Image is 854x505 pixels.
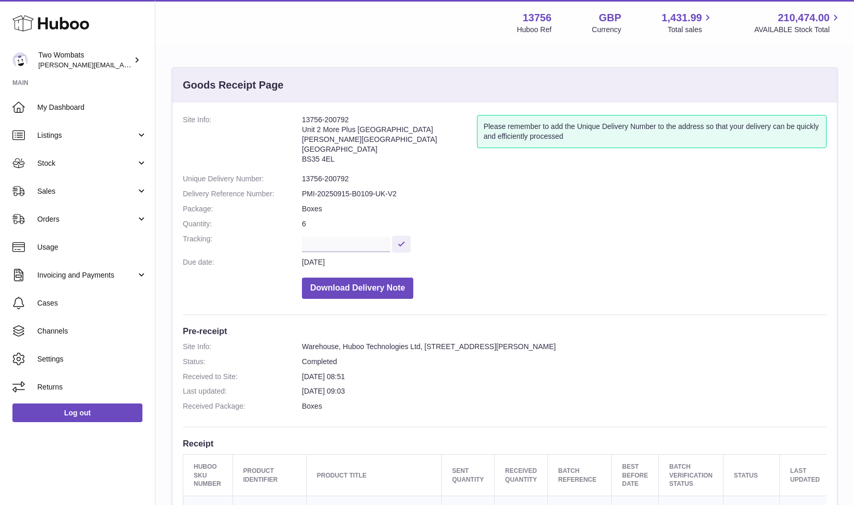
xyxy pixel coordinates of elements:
[12,403,142,422] a: Log out
[302,278,413,299] button: Download Delivery Note
[183,325,827,337] h3: Pre-receipt
[302,174,827,184] dd: 13756-200792
[183,189,302,199] dt: Delivery Reference Number:
[659,455,723,496] th: Batch Verification Status
[37,186,136,196] span: Sales
[517,25,552,35] div: Huboo Ref
[183,219,302,229] dt: Quantity:
[183,438,827,449] h3: Receipt
[233,455,306,496] th: Product Identifier
[495,455,547,496] th: Received Quantity
[302,357,827,367] dd: Completed
[723,455,780,496] th: Status
[37,354,147,364] span: Settings
[442,455,495,496] th: Sent Quantity
[754,25,842,35] span: AVAILABLE Stock Total
[37,382,147,392] span: Returns
[302,386,827,396] dd: [DATE] 09:03
[183,78,284,92] h3: Goods Receipt Page
[37,326,147,336] span: Channels
[302,401,827,411] dd: Boxes
[183,204,302,214] dt: Package:
[37,103,147,112] span: My Dashboard
[302,257,827,267] dd: [DATE]
[302,189,827,199] dd: PMI-20250915-B0109-UK-V2
[754,11,842,35] a: 210,474.00 AVAILABLE Stock Total
[37,158,136,168] span: Stock
[662,11,702,25] span: 1,431.99
[37,242,147,252] span: Usage
[183,234,302,252] dt: Tracking:
[778,11,830,25] span: 210,474.00
[183,357,302,367] dt: Status:
[183,115,302,169] dt: Site Info:
[779,455,830,496] th: Last updated
[302,219,827,229] dd: 6
[302,342,827,352] dd: Warehouse, Huboo Technologies Ltd, [STREET_ADDRESS][PERSON_NAME]
[183,386,302,396] dt: Last updated:
[183,372,302,382] dt: Received to Site:
[547,455,612,496] th: Batch Reference
[523,11,552,25] strong: 13756
[302,115,477,169] address: 13756-200792 Unit 2 More Plus [GEOGRAPHIC_DATA] [PERSON_NAME][GEOGRAPHIC_DATA] [GEOGRAPHIC_DATA] ...
[37,131,136,140] span: Listings
[37,270,136,280] span: Invoicing and Payments
[38,61,263,69] span: [PERSON_NAME][EMAIL_ADDRESS][PERSON_NAME][DOMAIN_NAME]
[302,372,827,382] dd: [DATE] 08:51
[668,25,714,35] span: Total sales
[183,342,302,352] dt: Site Info:
[183,257,302,267] dt: Due date:
[37,298,147,308] span: Cases
[302,204,827,214] dd: Boxes
[38,50,132,70] div: Two Wombats
[592,25,621,35] div: Currency
[612,455,659,496] th: Best Before Date
[662,11,714,35] a: 1,431.99 Total sales
[599,11,621,25] strong: GBP
[183,401,302,411] dt: Received Package:
[183,455,233,496] th: Huboo SKU Number
[183,174,302,184] dt: Unique Delivery Number:
[12,52,28,68] img: philip.carroll@twowombats.com
[37,214,136,224] span: Orders
[306,455,441,496] th: Product title
[477,115,827,148] div: Please remember to add the Unique Delivery Number to the address so that your delivery can be qui...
